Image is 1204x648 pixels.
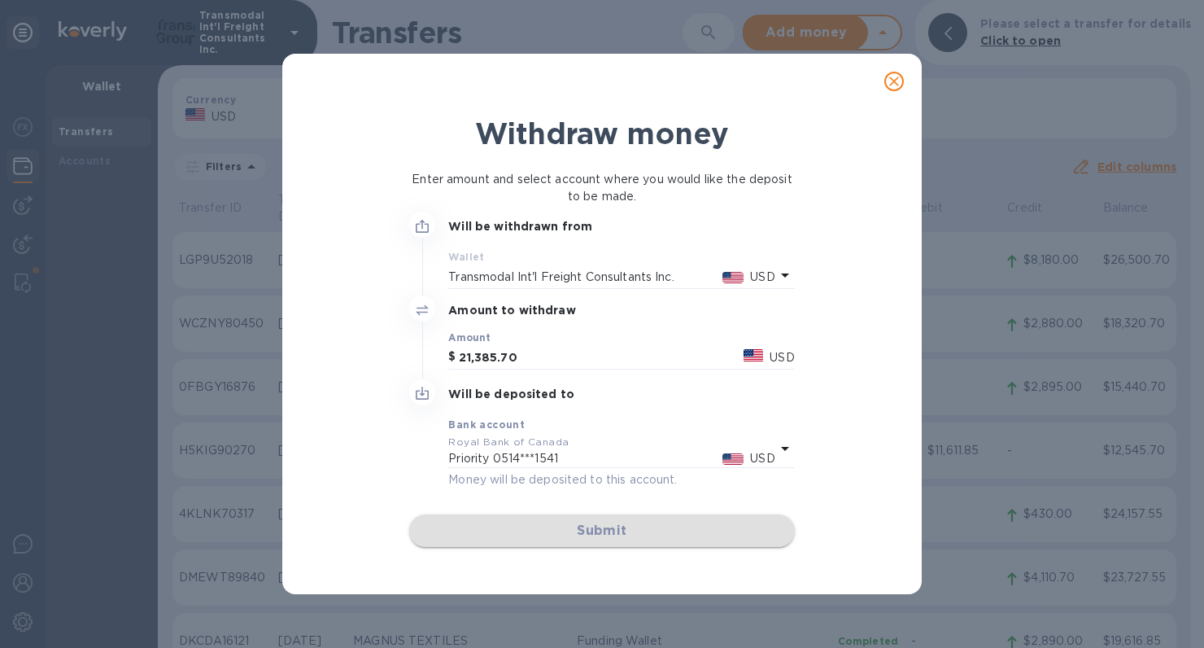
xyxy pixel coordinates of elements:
[722,272,744,283] img: USD
[448,450,722,467] p: Priority 0514***1541
[459,345,737,370] input: $ Enter amount
[448,471,794,488] p: Money will be deposited to this account.
[448,269,722,286] p: Transmodal Int'l Freight Consultants Inc.
[750,269,774,286] p: USD
[875,62,914,101] button: close
[448,345,459,370] div: $
[448,334,490,344] label: Amount
[448,304,575,317] b: Amount to withdraw
[770,349,794,366] p: USD
[448,418,525,431] b: Bank account
[750,450,774,467] p: USD
[475,116,729,151] b: Withdraw money
[448,220,592,233] b: Will be withdrawn from
[448,387,574,401] b: Will be deposited to
[448,436,569,448] span: Royal Bank of Canada
[448,251,484,263] b: Wallet
[409,171,794,205] p: Enter amount and select account where you would like the deposit to be made.
[722,453,744,465] img: USD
